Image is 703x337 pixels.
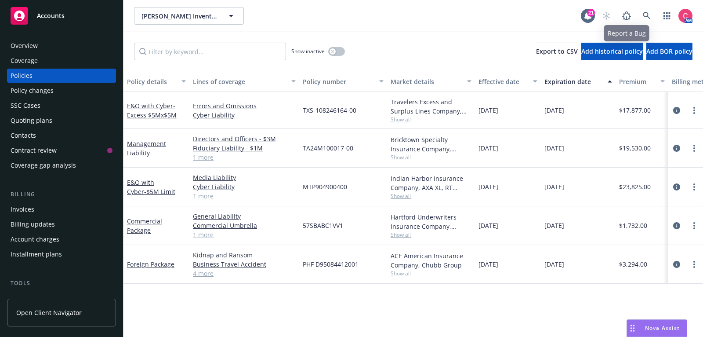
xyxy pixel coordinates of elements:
[391,77,462,86] div: Market details
[544,143,564,153] span: [DATE]
[193,182,296,191] a: Cyber Liability
[7,69,116,83] a: Policies
[193,250,296,260] a: Kidnap and Ransom
[587,9,595,17] div: 21
[127,102,177,119] a: E&O with Cyber
[544,260,564,269] span: [DATE]
[391,154,471,161] span: Show all
[645,324,680,332] span: Nova Assist
[391,270,471,277] span: Show all
[536,47,578,55] span: Export to CSV
[619,260,647,269] span: $3,294.00
[144,187,175,196] span: - $5M Limit
[11,69,33,83] div: Policies
[478,221,498,230] span: [DATE]
[193,212,296,221] a: General Liability
[134,7,244,25] button: [PERSON_NAME] Invent Corp
[303,77,374,86] div: Policy number
[7,279,116,288] div: Tools
[193,269,296,278] a: 4 more
[7,128,116,143] a: Contacts
[619,106,651,115] span: $17,877.00
[541,71,616,92] button: Expiration date
[478,260,498,269] span: [DATE]
[678,9,692,23] img: photo
[11,114,52,128] div: Quoting plans
[671,143,682,154] a: circleInformation
[7,190,116,199] div: Billing
[689,182,699,192] a: more
[127,260,174,268] a: Foreign Package
[671,182,682,192] a: circleInformation
[544,221,564,230] span: [DATE]
[536,43,578,60] button: Export to CSV
[7,4,116,28] a: Accounts
[689,259,699,270] a: more
[671,220,682,231] a: circleInformation
[7,232,116,246] a: Account charges
[7,217,116,231] a: Billing updates
[616,71,668,92] button: Premium
[387,71,475,92] button: Market details
[391,174,471,192] div: Indian Harbor Insurance Company, AXA XL, RT Specialty Insurance Services, LLC (RSG Specialty, LLC)
[193,191,296,201] a: 1 more
[303,106,356,115] span: TXS-108246164-00
[475,71,541,92] button: Effective date
[646,47,692,55] span: Add BOR policy
[193,110,296,120] a: Cyber Liability
[127,178,175,196] a: E&O with Cyber
[299,71,387,92] button: Policy number
[689,220,699,231] a: more
[127,139,166,157] a: Management Liability
[141,11,217,21] span: [PERSON_NAME] Invent Corp
[391,192,471,200] span: Show all
[544,77,602,86] div: Expiration date
[127,217,162,234] a: Commercial Package
[627,319,687,337] button: Nova Assist
[11,84,54,98] div: Policy changes
[37,12,65,19] span: Accounts
[658,7,676,25] a: Switch app
[11,128,36,143] div: Contacts
[671,105,682,116] a: circleInformation
[127,77,176,86] div: Policy details
[303,182,347,191] span: MTP904900400
[581,47,643,55] span: Add historical policy
[478,143,498,153] span: [DATE]
[391,231,471,238] span: Show all
[391,97,471,116] div: Travelers Excess and Surplus Lines Company, Travelers Insurance, Corvus Insurance (Travelers), RT...
[193,260,296,269] a: Business Travel Accident
[11,291,48,305] div: Manage files
[619,77,655,86] div: Premium
[478,106,498,115] span: [DATE]
[619,221,647,230] span: $1,732.00
[671,259,682,270] a: circleInformation
[638,7,656,25] a: Search
[134,43,286,60] input: Filter by keyword...
[127,102,177,119] span: - Excess $5Mx$5M
[11,143,57,158] div: Contract review
[11,202,34,216] div: Invoices
[627,320,638,337] div: Drag to move
[193,77,286,86] div: Lines of coverage
[303,260,359,269] span: PHF D95084412001
[11,232,59,246] div: Account charges
[11,54,38,68] div: Coverage
[11,39,38,53] div: Overview
[544,182,564,191] span: [DATE]
[7,202,116,216] a: Invoices
[478,77,528,86] div: Effective date
[303,143,353,153] span: TA24M100017-00
[7,99,116,113] a: SSC Cases
[619,143,651,153] span: $19,530.00
[303,221,343,230] span: 57SBABC1VV1
[189,71,299,92] button: Lines of coverage
[193,101,296,110] a: Errors and Omissions
[11,247,62,261] div: Installment plans
[598,7,615,25] a: Start snowing
[7,84,116,98] a: Policy changes
[581,43,643,60] button: Add historical policy
[619,182,651,191] span: $23,825.00
[7,291,116,305] a: Manage files
[11,217,55,231] div: Billing updates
